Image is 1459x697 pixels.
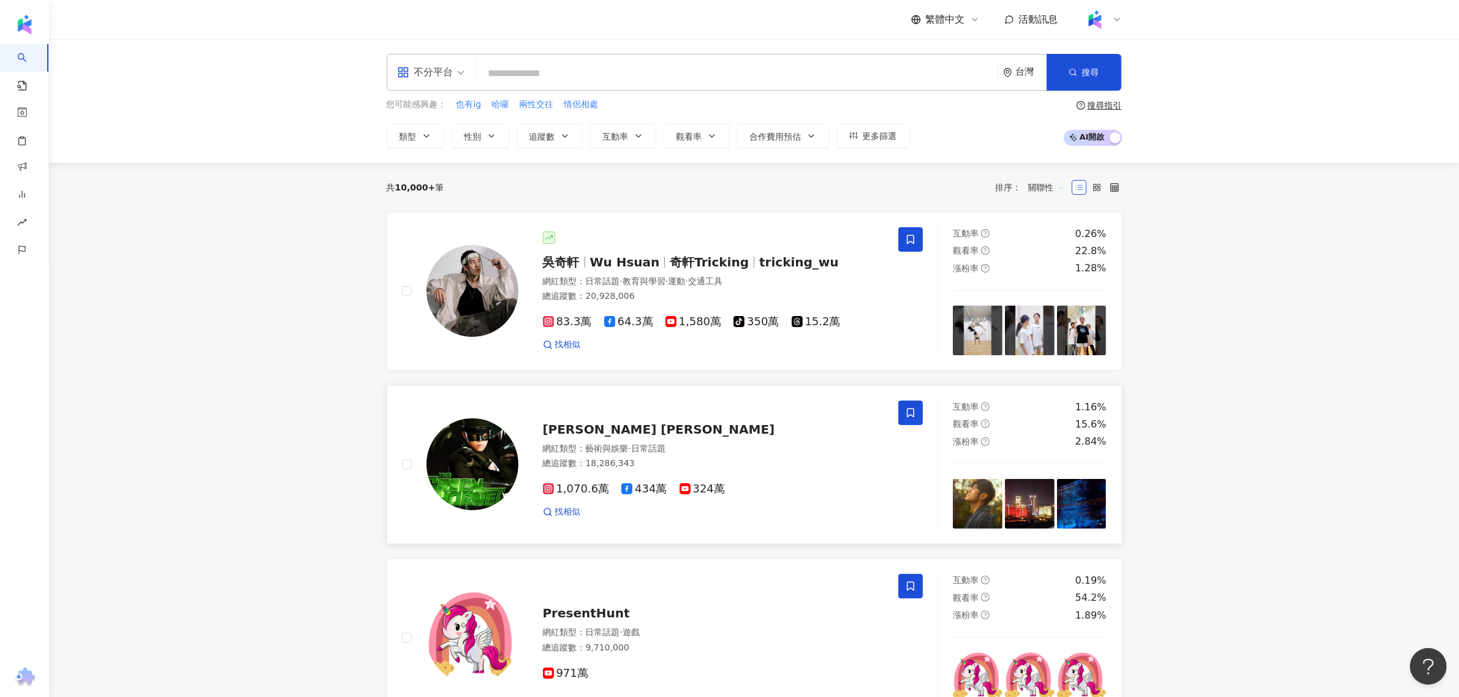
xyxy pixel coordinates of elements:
button: 類型 [387,124,444,148]
span: 日常話題 [586,627,620,637]
span: question-circle [1077,101,1085,110]
span: 繁體中文 [926,13,965,26]
span: question-circle [981,611,990,619]
span: 哈囉 [491,99,509,111]
a: search [17,44,42,92]
button: 搜尋 [1047,54,1121,91]
a: 找相似 [543,339,581,351]
span: 更多篩選 [863,131,897,141]
span: 教育與學習 [623,276,665,286]
span: 324萬 [680,483,725,495]
span: 漲粉率 [953,437,979,446]
span: 運動 [668,276,685,286]
div: 1.28% [1075,262,1107,275]
button: 追蹤數 [517,124,583,148]
img: post-image [1057,306,1107,355]
span: 10,000+ [395,183,436,192]
div: 1.89% [1075,609,1107,622]
span: 互動率 [603,132,629,141]
span: question-circle [981,593,990,601]
div: 總追蹤數 ： 18,286,343 [543,458,884,470]
span: 1,070.6萬 [543,483,610,495]
iframe: Help Scout Beacon - Open [1410,648,1447,685]
a: KOL Avatar[PERSON_NAME] [PERSON_NAME]網紅類型：藝術與娛樂·日常話題總追蹤數：18,286,3431,070.6萬434萬324萬找相似互動率question... [387,385,1122,544]
span: rise [17,210,27,238]
span: question-circle [981,576,990,584]
div: 網紅類型 ： [543,627,884,639]
span: 觀看率 [953,419,979,429]
span: 83.3萬 [543,315,592,328]
span: 1,580萬 [665,315,722,328]
span: question-circle [981,437,990,446]
span: 350萬 [733,315,779,328]
div: 0.26% [1075,227,1107,241]
div: 搜尋指引 [1088,100,1122,110]
span: question-circle [981,420,990,428]
span: 情侶相處 [564,99,598,111]
button: 更多篩選 [836,124,910,148]
img: post-image [1057,479,1107,529]
img: KOL Avatar [426,418,518,510]
span: PresentHunt [543,606,630,620]
span: 追蹤數 [529,132,555,141]
span: 找相似 [555,506,581,518]
div: 1.16% [1075,401,1107,414]
img: post-image [953,479,1002,529]
span: 64.3萬 [604,315,653,328]
img: post-image [953,306,1002,355]
span: question-circle [981,229,990,238]
button: 哈囉 [491,98,509,111]
span: · [629,443,631,453]
span: 合作費用預估 [750,132,802,141]
button: 兩性交往 [518,98,554,111]
img: post-image [1005,479,1055,529]
div: 不分平台 [397,62,453,82]
span: 遊戲 [623,627,640,637]
div: 15.6% [1075,418,1107,431]
span: 類型 [400,132,417,141]
span: environment [1003,68,1012,77]
span: 漲粉率 [953,263,979,273]
span: 觀看率 [953,246,979,255]
span: 互動率 [953,402,979,412]
button: 合作費用預估 [737,124,829,148]
span: 兩性交往 [519,99,553,111]
span: tricking_wu [759,255,839,269]
span: 交通工具 [688,276,722,286]
span: question-circle [981,402,990,411]
span: · [620,627,623,637]
span: 觀看率 [676,132,702,141]
span: 您可能感興趣： [387,99,447,111]
span: 971萬 [543,667,588,680]
span: Wu Hsuan [590,255,660,269]
img: chrome extension [13,668,37,687]
span: 日常話題 [586,276,620,286]
img: KOL Avatar [426,592,518,684]
span: 互動率 [953,575,979,585]
span: · [620,276,623,286]
img: KOL Avatar [426,245,518,337]
button: 觀看率 [664,124,730,148]
div: 0.19% [1075,574,1107,587]
div: 網紅類型 ： [543,443,884,455]
span: 找相似 [555,339,581,351]
div: 總追蹤數 ： 9,710,000 [543,642,884,654]
div: 2.84% [1075,435,1107,448]
span: 關聯性 [1028,178,1065,197]
span: 性別 [464,132,482,141]
span: 434萬 [621,483,667,495]
div: 總追蹤數 ： 20,928,006 [543,290,884,303]
span: 活動訊息 [1019,13,1058,25]
div: 台灣 [1016,67,1047,77]
span: 也有ig [457,99,482,111]
span: question-circle [981,264,990,273]
span: · [665,276,668,286]
span: 日常話題 [631,443,665,453]
div: 22.8% [1075,244,1107,258]
span: 藝術與娛樂 [586,443,629,453]
span: 15.2萬 [792,315,841,328]
img: logo icon [15,15,34,34]
div: 網紅類型 ： [543,276,884,288]
div: 排序： [996,178,1072,197]
img: Kolr%20app%20icon%20%281%29.png [1083,8,1107,31]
